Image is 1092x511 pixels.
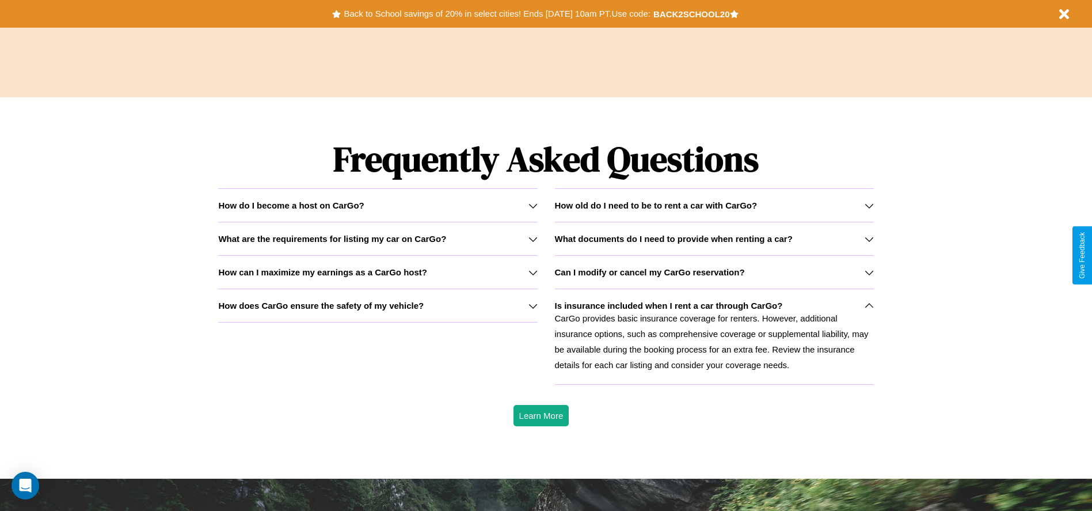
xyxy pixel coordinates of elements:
h3: How can I maximize my earnings as a CarGo host? [218,267,427,277]
button: Back to School savings of 20% in select cities! Ends [DATE] 10am PT.Use code: [341,6,653,22]
div: Give Feedback [1078,232,1086,279]
h3: How do I become a host on CarGo? [218,200,364,210]
b: BACK2SCHOOL20 [653,9,730,19]
div: Open Intercom Messenger [12,472,39,499]
button: Learn More [513,405,569,426]
p: CarGo provides basic insurance coverage for renters. However, additional insurance options, such ... [555,311,874,373]
h3: How does CarGo ensure the safety of my vehicle? [218,301,424,311]
h3: What documents do I need to provide when renting a car? [555,234,793,244]
h3: What are the requirements for listing my car on CarGo? [218,234,446,244]
h1: Frequently Asked Questions [218,130,873,188]
h3: Is insurance included when I rent a car through CarGo? [555,301,783,311]
h3: How old do I need to be to rent a car with CarGo? [555,200,758,210]
h3: Can I modify or cancel my CarGo reservation? [555,267,745,277]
